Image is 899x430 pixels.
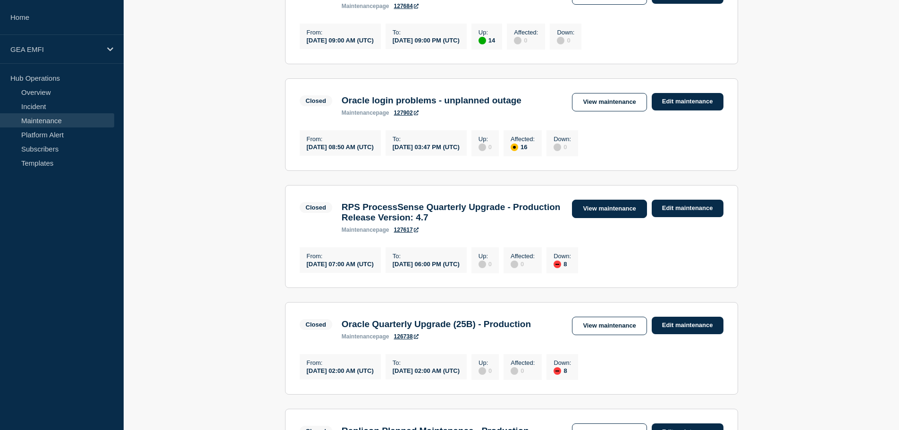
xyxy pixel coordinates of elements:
p: Down : [554,359,571,366]
div: [DATE] 02:00 AM (UTC) [393,366,460,374]
p: Affected : [511,135,535,143]
a: 127617 [394,227,419,233]
p: Up : [479,359,492,366]
a: Edit maintenance [652,317,723,334]
span: maintenance [342,3,376,9]
div: disabled [554,143,561,151]
div: 14 [479,36,495,44]
div: disabled [511,367,518,375]
div: [DATE] 03:47 PM (UTC) [393,143,460,151]
p: page [342,3,389,9]
p: To : [393,29,460,36]
div: disabled [479,143,486,151]
div: down [554,367,561,375]
div: 0 [511,366,535,375]
p: To : [393,359,460,366]
div: up [479,37,486,44]
p: Up : [479,29,495,36]
div: disabled [479,367,486,375]
p: From : [307,359,374,366]
p: GEA EMFI [10,45,101,53]
div: 0 [479,260,492,268]
a: 126738 [394,333,419,340]
span: maintenance [342,227,376,233]
p: Affected : [514,29,538,36]
a: View maintenance [572,317,647,335]
p: Affected : [511,253,535,260]
div: 0 [514,36,538,44]
p: To : [393,135,460,143]
p: Down : [554,253,571,260]
p: From : [307,29,374,36]
div: 0 [511,260,535,268]
div: Closed [306,97,326,104]
p: page [342,110,389,116]
div: 0 [479,366,492,375]
div: disabled [557,37,564,44]
p: Down : [554,135,571,143]
div: 8 [554,260,571,268]
p: page [342,333,389,340]
div: [DATE] 09:00 PM (UTC) [393,36,460,44]
h3: Oracle Quarterly Upgrade (25B) - Production [342,319,531,329]
a: View maintenance [572,200,647,218]
p: Up : [479,135,492,143]
div: 8 [554,366,571,375]
div: 0 [479,143,492,151]
p: Affected : [511,359,535,366]
span: maintenance [342,110,376,116]
div: down [554,261,561,268]
div: Closed [306,321,326,328]
div: disabled [514,37,521,44]
a: 127902 [394,110,419,116]
div: 0 [557,36,574,44]
div: 16 [511,143,535,151]
div: [DATE] 06:00 PM (UTC) [393,260,460,268]
div: [DATE] 09:00 AM (UTC) [307,36,374,44]
div: [DATE] 08:50 AM (UTC) [307,143,374,151]
a: Edit maintenance [652,200,723,217]
a: View maintenance [572,93,647,111]
p: To : [393,253,460,260]
div: Closed [306,204,326,211]
div: [DATE] 07:00 AM (UTC) [307,260,374,268]
div: disabled [511,261,518,268]
div: [DATE] 02:00 AM (UTC) [307,366,374,374]
div: affected [511,143,518,151]
a: Edit maintenance [652,93,723,110]
p: Down : [557,29,574,36]
a: 127684 [394,3,419,9]
span: maintenance [342,333,376,340]
h3: RPS ProcessSense Quarterly Upgrade - Production Release Version: 4.7 [342,202,563,223]
p: page [342,227,389,233]
p: From : [307,135,374,143]
h3: Oracle login problems - unplanned outage [342,95,521,106]
p: Up : [479,253,492,260]
div: disabled [479,261,486,268]
p: From : [307,253,374,260]
div: 0 [554,143,571,151]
